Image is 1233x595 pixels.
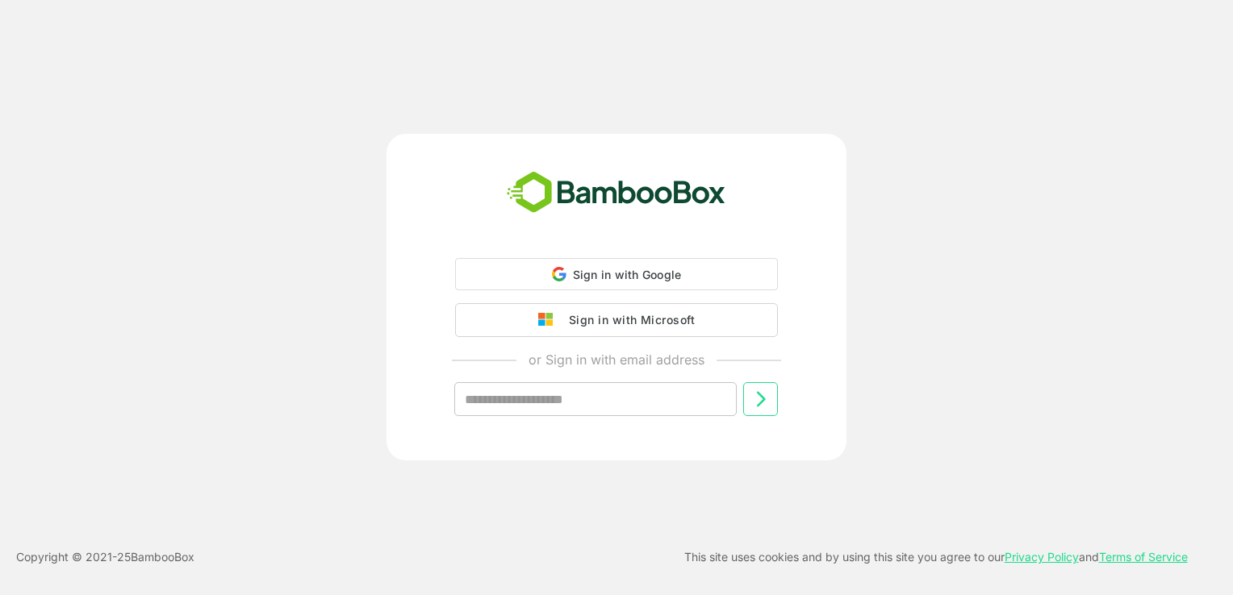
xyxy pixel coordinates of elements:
[561,310,695,331] div: Sign in with Microsoft
[498,166,734,219] img: bamboobox
[538,313,561,327] img: google
[455,258,778,290] div: Sign in with Google
[455,303,778,337] button: Sign in with Microsoft
[573,268,682,281] span: Sign in with Google
[1005,550,1079,564] a: Privacy Policy
[1099,550,1188,564] a: Terms of Service
[529,350,704,369] p: or Sign in with email address
[684,547,1188,567] p: This site uses cookies and by using this site you agree to our and
[16,547,194,567] p: Copyright © 2021- 25 BambooBox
